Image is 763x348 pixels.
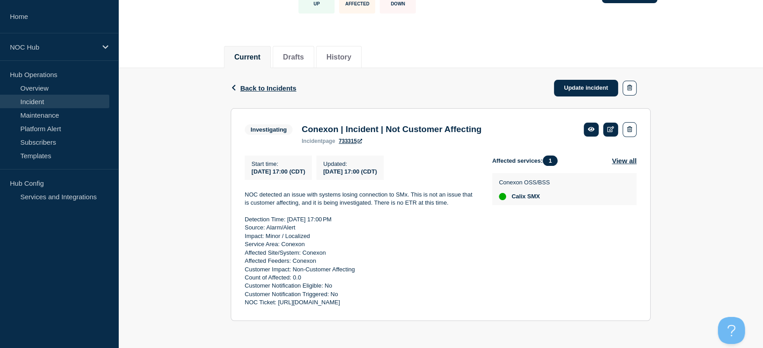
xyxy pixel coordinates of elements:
[302,138,322,144] span: incident
[283,53,304,61] button: Drafts
[245,232,478,240] p: Impact: Minor / Localized
[499,193,506,200] div: up
[302,138,335,144] p: page
[339,138,362,144] a: 733315
[245,224,478,232] p: Source: Alarm/Alert
[245,257,478,265] p: Affected Feeders: Conexon
[345,1,369,6] p: Affected
[313,1,320,6] p: Up
[718,317,745,344] iframe: Help Scout Beacon - Open
[245,240,478,248] p: Service Area: Conexon
[231,84,296,92] button: Back to Incidents
[245,124,293,135] span: Investigating
[245,298,478,307] p: NOC Ticket: [URL][DOMAIN_NAME]
[323,160,377,167] p: Updated :
[326,53,351,61] button: History
[251,160,305,167] p: Start time :
[302,124,481,134] h3: Conexon | Incident | Not Customer Affecting
[245,191,478,207] p: NOC detected an issue with systems losing connection to SMx. This is not an issue that is custome...
[323,167,377,175] div: [DATE] 17:00 (CDT)
[245,282,478,290] p: Customer Notification Eligible: No
[245,215,478,224] p: Detection Time: [DATE] 17:00 PM
[245,290,478,298] p: Customer Notification Triggered: No
[245,266,478,274] p: Customer Impact: Non-Customer Affecting
[391,1,405,6] p: Down
[612,156,637,166] button: View all
[554,80,618,96] a: Update incident
[543,156,558,166] span: 1
[10,43,97,51] p: NOC Hub
[499,179,550,186] p: Conexon OSS/BSS
[234,53,261,61] button: Current
[245,274,478,282] p: Count of Affected: 0.0
[245,249,478,257] p: Affected Site/System: Conexon
[512,193,540,200] span: Calix SMX
[251,168,305,175] span: [DATE] 17:00 (CDT)
[240,84,296,92] span: Back to Incidents
[492,156,562,166] span: Affected services:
